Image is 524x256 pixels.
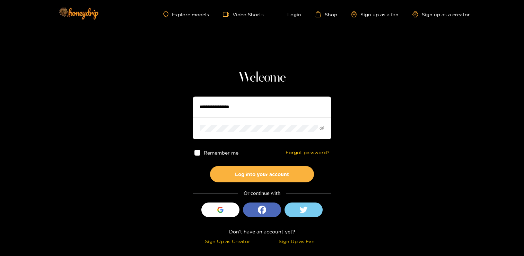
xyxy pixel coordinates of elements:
[193,69,331,86] h1: Welcome
[320,126,324,131] span: eye-invisible
[223,11,264,17] a: Video Shorts
[193,228,331,236] div: Don't have an account yet?
[315,11,337,17] a: Shop
[351,11,399,17] a: Sign up as a fan
[286,150,330,156] a: Forgot password?
[204,150,238,155] span: Remember me
[412,11,470,17] a: Sign up as a creator
[210,166,314,182] button: Log into your account
[264,237,330,245] div: Sign Up as Fan
[193,189,331,197] div: Or continue with
[278,11,301,17] a: Login
[163,11,209,17] a: Explore models
[223,11,233,17] span: video-camera
[194,237,260,245] div: Sign Up as Creator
